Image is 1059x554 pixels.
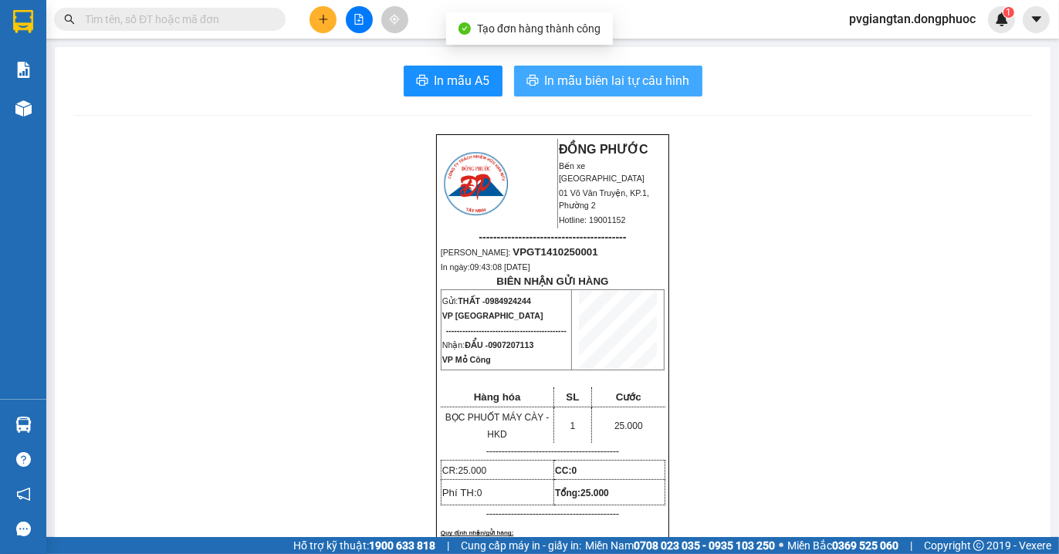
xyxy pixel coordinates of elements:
[85,11,267,28] input: Tìm tên, số ĐT hoặc mã đơn
[15,417,32,433] img: warehouse-icon
[837,9,988,29] span: pvgiangtan.dongphuoc
[559,143,648,156] strong: ĐỒNG PHƯỚC
[458,296,531,306] span: THẤT -
[470,262,530,272] span: 09:43:08 [DATE]
[779,542,783,549] span: ⚪️
[465,340,533,350] span: ĐẨU -
[369,539,435,552] strong: 1900 633 818
[446,326,567,335] span: --------------------------------------------
[566,391,579,403] span: SL
[293,537,435,554] span: Hỗ trợ kỹ thuật:
[442,355,491,364] span: VP Mỏ Công
[580,488,609,498] span: 25.000
[442,487,482,498] span: Phí TH:
[15,100,32,117] img: warehouse-icon
[614,421,643,431] span: 25.000
[441,262,530,272] span: In ngày:
[458,465,486,476] span: 25.000
[995,12,1009,26] img: icon-new-feature
[445,412,550,440] span: BỌC PHUỐT MÁY CÀY -
[441,529,514,536] span: Quy định nhận/gửi hàng:
[496,275,608,287] strong: BIÊN NHẬN GỬI HÀNG
[570,421,576,431] span: 1
[634,539,775,552] strong: 0708 023 035 - 0935 103 250
[1003,7,1014,18] sup: 1
[513,246,597,258] span: VPGT1410250001
[404,66,502,96] button: printerIn mẫu A5
[64,14,75,25] span: search
[585,537,775,554] span: Miền Nam
[441,508,665,520] p: -------------------------------------------
[416,74,428,89] span: printer
[559,215,626,225] span: Hotline: 19001152
[16,522,31,536] span: message
[479,231,626,243] span: -----------------------------------------
[381,6,408,33] button: aim
[477,488,482,498] span: 0
[474,391,521,403] span: Hàng hóa
[442,465,486,476] span: CR:
[461,537,581,554] span: Cung cấp máy in - giấy in:
[16,452,31,467] span: question-circle
[488,340,533,350] span: 0907207113
[1006,7,1011,18] span: 1
[477,22,601,35] span: Tạo đơn hàng thành công
[910,537,912,554] span: |
[447,537,449,554] span: |
[555,488,609,498] span: Tổng:
[514,66,702,96] button: printerIn mẫu biên lai tự cấu hình
[486,296,531,306] span: 0984924244
[1030,12,1044,26] span: caret-down
[389,14,400,25] span: aim
[616,391,641,403] span: Cước
[435,71,490,90] span: In mẫu A5
[559,188,649,210] span: 01 Võ Văn Truyện, KP.1, Phường 2
[1023,6,1050,33] button: caret-down
[346,6,373,33] button: file-add
[458,22,471,35] span: check-circle
[559,161,645,183] span: Bến xe [GEOGRAPHIC_DATA]
[787,537,898,554] span: Miền Bắc
[441,445,665,458] p: -------------------------------------------
[832,539,898,552] strong: 0369 525 060
[973,540,984,551] span: copyright
[318,14,329,25] span: plus
[15,62,32,78] img: solution-icon
[13,10,33,33] img: logo-vxr
[442,296,531,306] span: Gửi:
[310,6,337,33] button: plus
[487,429,506,440] span: HKD
[545,71,690,90] span: In mẫu biên lai tự cấu hình
[441,248,598,257] span: [PERSON_NAME]:
[442,340,534,350] span: Nhận:
[442,150,510,218] img: logo
[442,311,543,320] span: VP [GEOGRAPHIC_DATA]
[354,14,364,25] span: file-add
[572,465,577,476] span: 0
[555,465,577,476] strong: CC:
[526,74,539,89] span: printer
[16,487,31,502] span: notification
